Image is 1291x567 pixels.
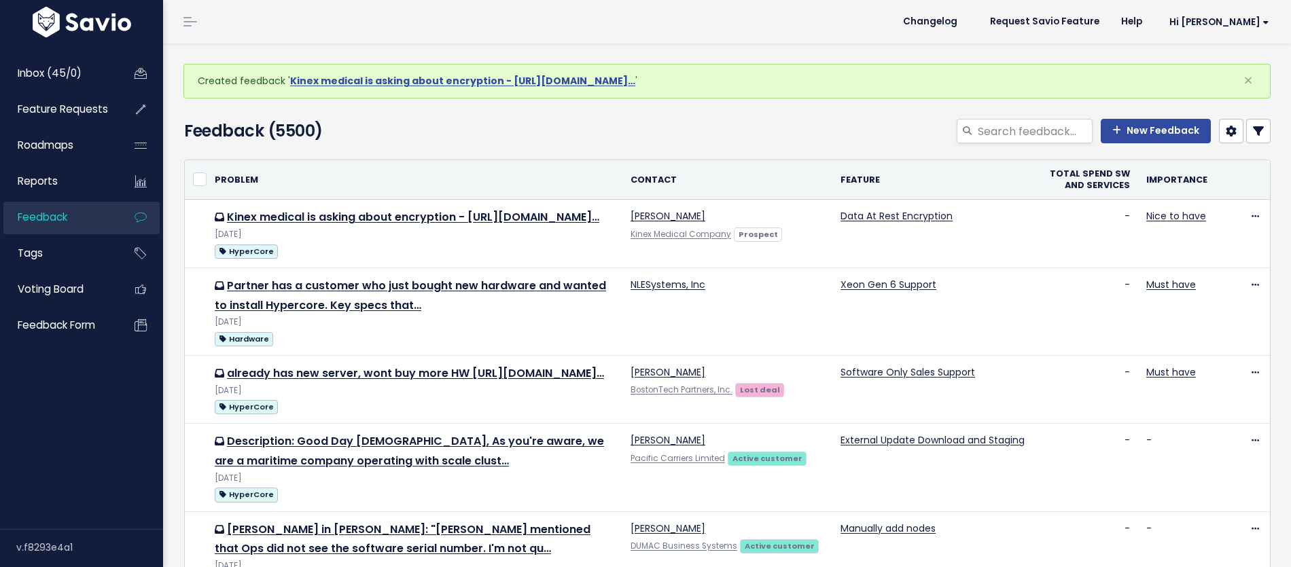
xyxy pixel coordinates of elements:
[215,244,278,259] span: HyperCore
[3,274,113,305] a: Voting Board
[1033,160,1138,200] th: Total Spend SW and Services
[841,522,936,535] a: Manually add nodes
[631,365,705,379] a: [PERSON_NAME]
[740,384,780,395] strong: Lost deal
[735,382,784,396] a: Lost deal
[1169,17,1269,27] span: Hi [PERSON_NAME]
[215,488,278,502] span: HyperCore
[1243,69,1253,92] span: ×
[29,7,135,37] img: logo-white.9d6f32f41409.svg
[1033,424,1138,511] td: -
[1033,200,1138,268] td: -
[183,64,1271,98] div: Created feedback ' '
[728,451,807,464] a: Active customer
[1033,268,1138,355] td: -
[841,278,936,291] a: Xeon Gen 6 Support
[215,242,278,259] a: HyperCore
[215,471,614,486] div: [DATE]
[215,227,614,242] div: [DATE]
[740,538,819,552] a: Active customer
[227,365,604,381] a: already has new server, wont buy more HW [URL][DOMAIN_NAME]…
[976,119,1093,143] input: Search feedback...
[734,227,782,240] a: Prospect
[227,209,599,225] a: Kinex medical is asking about encryption - [URL][DOMAIN_NAME]…
[622,160,832,200] th: Contact
[1138,160,1216,200] th: Importance
[631,384,732,395] a: BostonTech Partners, Inc.
[18,138,73,152] span: Roadmaps
[215,522,590,557] a: [PERSON_NAME] in [PERSON_NAME]: "[PERSON_NAME] mentioned that Ops did not see the software serial...
[18,210,67,224] span: Feedback
[1101,119,1211,143] a: New Feedback
[832,160,1033,200] th: Feature
[215,330,273,347] a: Hardware
[841,365,975,379] a: Software Only Sales Support
[215,400,278,414] span: HyperCore
[631,278,705,291] a: NLESystems, Inc
[732,453,802,464] strong: Active customer
[3,130,113,161] a: Roadmaps
[215,332,273,346] span: Hardware
[18,282,84,296] span: Voting Board
[1146,209,1206,223] a: Nice to have
[18,246,43,260] span: Tags
[184,119,533,143] h4: Feedback (5500)
[841,433,1025,447] a: External Update Download and Staging
[18,174,58,188] span: Reports
[215,315,614,329] div: [DATE]
[1230,65,1267,97] button: Close
[1146,365,1196,379] a: Must have
[1153,12,1280,33] a: Hi [PERSON_NAME]
[903,17,957,26] span: Changelog
[3,58,113,89] a: Inbox (45/0)
[739,229,778,240] strong: Prospect
[979,12,1110,32] a: Request Savio Feature
[631,541,737,551] a: DUMAC Business Systems
[631,453,725,464] a: Pacific Carriers Limited
[290,74,635,88] a: Kinex medical is asking about encryption - [URL][DOMAIN_NAME]…
[18,102,108,116] span: Feature Requests
[631,433,705,447] a: [PERSON_NAME]
[3,202,113,233] a: Feedback
[215,398,278,415] a: HyperCore
[3,238,113,269] a: Tags
[3,166,113,197] a: Reports
[1138,424,1216,511] td: -
[631,209,705,223] a: [PERSON_NAME]
[3,94,113,125] a: Feature Requests
[207,160,622,200] th: Problem
[215,486,278,502] a: HyperCore
[215,433,604,469] a: Description: Good Day [DEMOGRAPHIC_DATA], As you're aware, we are a maritime company operating wi...
[841,209,953,223] a: Data At Rest Encryption
[1033,356,1138,424] td: -
[745,541,815,551] strong: Active customer
[1146,278,1196,291] a: Must have
[631,229,731,240] a: Kinex Medical Company
[631,522,705,535] a: [PERSON_NAME]
[16,530,163,565] div: v.f8293e4a1
[18,66,82,80] span: Inbox (45/0)
[215,384,614,398] div: [DATE]
[215,278,606,313] a: Partner has a customer who just bought new hardware and wanted to install Hypercore. Key specs that…
[18,318,95,332] span: Feedback form
[3,310,113,341] a: Feedback form
[1110,12,1153,32] a: Help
